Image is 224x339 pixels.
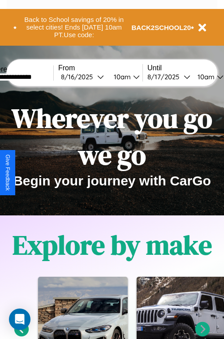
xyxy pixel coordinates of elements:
[109,73,133,81] div: 10am
[61,73,97,81] div: 8 / 16 / 2025
[13,227,212,263] h1: Explore by make
[4,154,11,191] div: Give Feedback
[147,73,184,81] div: 8 / 17 / 2025
[9,309,30,330] div: Open Intercom Messenger
[58,64,142,72] label: From
[107,72,142,82] button: 10am
[58,72,107,82] button: 8/16/2025
[193,73,217,81] div: 10am
[132,24,191,31] b: BACK2SCHOOL20
[17,13,132,41] button: Back to School savings of 20% in select cities! Ends [DATE] 10am PT.Use code:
